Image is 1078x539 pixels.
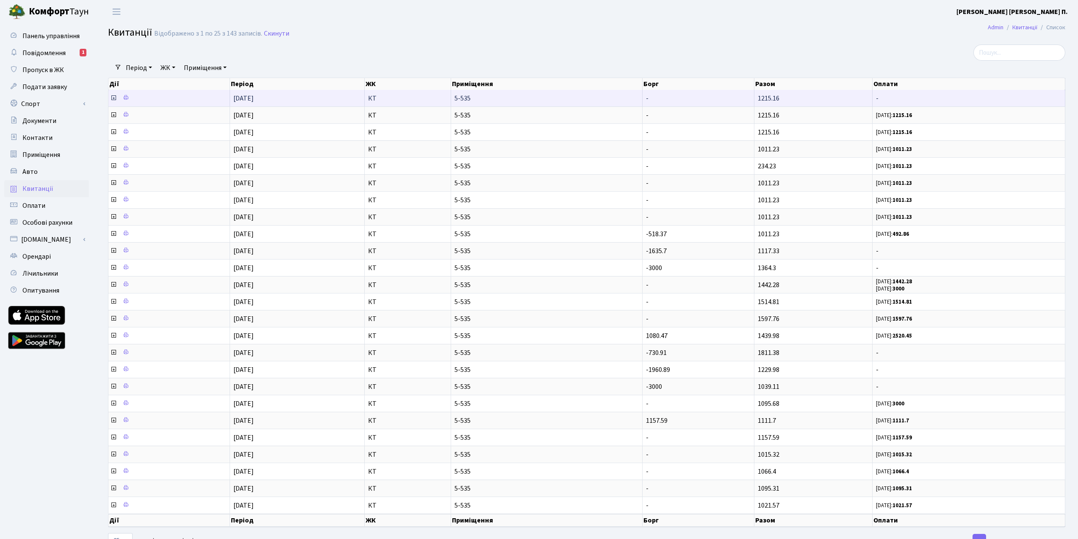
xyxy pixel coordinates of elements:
[758,246,779,256] span: 1117.33
[892,112,912,119] b: 1215.16
[892,485,912,492] b: 1095.31
[4,146,89,163] a: Приміщення
[892,315,912,323] b: 1597.76
[646,212,648,222] span: -
[368,316,447,322] span: КТ
[643,514,754,527] th: Борг
[646,94,648,103] span: -
[264,30,289,38] a: Скинути
[4,248,89,265] a: Орендарі
[876,179,912,187] small: [DATE]:
[233,263,254,273] span: [DATE]
[646,484,648,493] span: -
[233,331,254,341] span: [DATE]
[758,297,779,307] span: 1514.81
[892,162,912,170] b: 1011.23
[892,434,912,441] b: 1157.59
[29,5,69,18] b: Комфорт
[758,162,776,171] span: 234.23
[758,467,776,476] span: 1066.4
[108,514,230,527] th: Дії
[106,5,127,19] button: Переключити навігацію
[454,163,639,170] span: 5-535
[4,78,89,95] a: Подати заявку
[233,280,254,290] span: [DATE]
[368,417,447,424] span: КТ
[4,61,89,78] a: Пропуск в ЖК
[368,332,447,339] span: КТ
[876,349,1061,356] span: -
[754,514,872,527] th: Разом
[454,197,639,204] span: 5-535
[876,366,1061,373] span: -
[876,213,912,221] small: [DATE]:
[754,78,872,90] th: Разом
[368,163,447,170] span: КТ
[4,112,89,129] a: Документи
[368,282,447,288] span: КТ
[4,95,89,112] a: Спорт
[4,180,89,197] a: Квитанції
[454,231,639,237] span: 5-535
[368,95,447,102] span: КТ
[758,399,779,408] span: 1095.68
[892,468,909,475] b: 1066.4
[876,230,909,238] small: [DATE]:
[646,280,648,290] span: -
[454,451,639,458] span: 5-535
[876,285,904,293] small: [DATE]:
[368,434,447,441] span: КТ
[646,297,648,307] span: -
[646,195,648,205] span: -
[22,150,60,159] span: Приміщення
[646,145,648,154] span: -
[180,61,230,75] a: Приміщення
[454,180,639,187] span: 5-535
[758,501,779,510] span: 1021.57
[646,263,662,273] span: -3000
[368,129,447,136] span: КТ
[22,31,80,41] span: Панель управління
[876,434,912,441] small: [DATE]:
[646,416,668,425] span: 1157.59
[4,45,89,61] a: Повідомлення1
[892,332,912,340] b: 2520.45
[454,468,639,475] span: 5-535
[646,501,648,510] span: -
[22,286,59,295] span: Опитування
[365,78,451,90] th: ЖК
[876,315,912,323] small: [DATE]:
[368,214,447,221] span: КТ
[758,365,779,374] span: 1229.98
[892,145,912,153] b: 1011.23
[233,450,254,459] span: [DATE]
[454,366,639,373] span: 5-535
[758,484,779,493] span: 1095.31
[454,299,639,305] span: 5-535
[368,180,447,187] span: КТ
[876,112,912,119] small: [DATE]:
[233,297,254,307] span: [DATE]
[368,112,447,119] span: КТ
[873,514,1065,527] th: Оплати
[4,28,89,45] a: Панель управління
[4,129,89,146] a: Контакти
[758,128,779,137] span: 1215.16
[758,94,779,103] span: 1215.16
[758,212,779,222] span: 1011.23
[892,400,904,408] b: 3000
[892,502,912,509] b: 1021.57
[8,3,25,20] img: logo.png
[368,265,447,271] span: КТ
[973,45,1065,61] input: Пошук...
[876,383,1061,390] span: -
[454,129,639,136] span: 5-535
[22,48,66,58] span: Повідомлення
[368,299,447,305] span: КТ
[876,162,912,170] small: [DATE]:
[233,416,254,425] span: [DATE]
[892,230,909,238] b: 492.86
[646,246,667,256] span: -1635.7
[233,433,254,442] span: [DATE]
[454,400,639,407] span: 5-535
